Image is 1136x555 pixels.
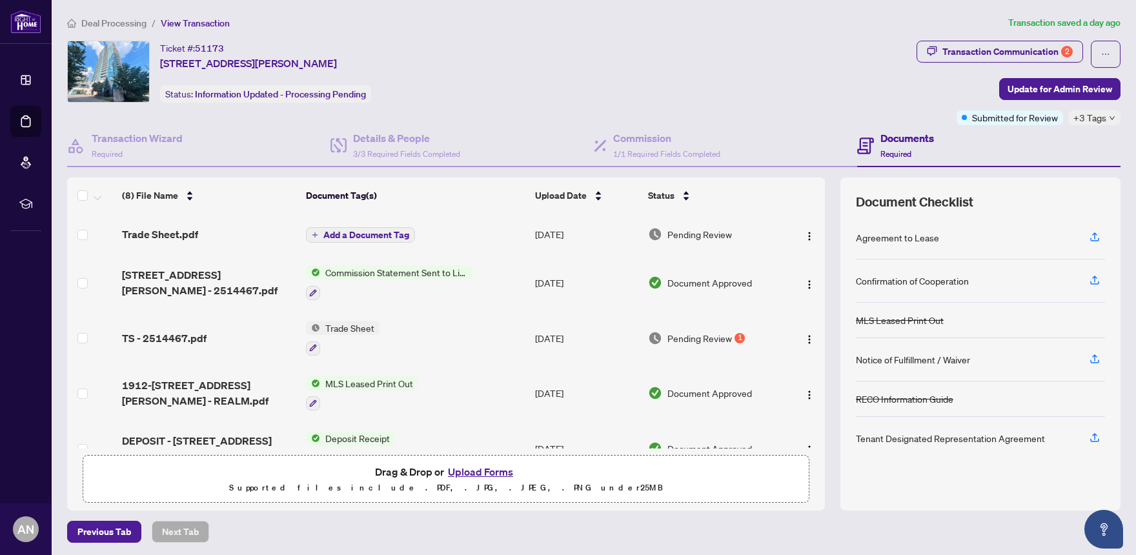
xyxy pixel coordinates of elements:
[799,224,820,245] button: Logo
[67,521,141,543] button: Previous Tab
[122,227,198,242] span: Trade Sheet.pdf
[375,463,517,480] span: Drag & Drop or
[804,279,815,290] img: Logo
[804,390,815,400] img: Logo
[530,255,644,310] td: [DATE]
[306,227,415,243] button: Add a Document Tag
[799,383,820,403] button: Logo
[160,85,371,103] div: Status:
[530,421,644,476] td: [DATE]
[917,41,1083,63] button: Transaction Communication2
[306,376,320,390] img: Status Icon
[667,276,752,290] span: Document Approved
[648,276,662,290] img: Document Status
[306,431,395,466] button: Status IconDeposit Receipt
[856,230,939,245] div: Agreement to Lease
[320,376,418,390] span: MLS Leased Print Out
[648,441,662,456] img: Document Status
[306,376,418,411] button: Status IconMLS Leased Print Out
[306,321,380,356] button: Status IconTrade Sheet
[972,110,1058,125] span: Submitted for Review
[122,433,295,464] span: DEPOSIT - [STREET_ADDRESS][PERSON_NAME]pdf
[856,352,970,367] div: Notice of Fulfillment / Waiver
[161,17,230,29] span: View Transaction
[353,130,460,146] h4: Details & People
[667,441,752,456] span: Document Approved
[648,227,662,241] img: Document Status
[856,392,953,406] div: RECO Information Guide
[530,310,644,366] td: [DATE]
[10,10,41,34] img: logo
[1101,50,1110,59] span: ellipsis
[799,438,820,459] button: Logo
[880,149,911,159] span: Required
[799,272,820,293] button: Logo
[648,331,662,345] img: Document Status
[530,177,644,214] th: Upload Date
[856,274,969,288] div: Confirmation of Cooperation
[735,333,745,343] div: 1
[1061,46,1073,57] div: 2
[312,232,318,238] span: plus
[117,177,300,214] th: (8) File Name
[648,188,674,203] span: Status
[667,227,732,241] span: Pending Review
[122,267,295,298] span: [STREET_ADDRESS][PERSON_NAME] - 2514467.pdf
[306,227,415,243] button: Add a Document Tag
[122,330,207,346] span: TS - 2514467.pdf
[83,456,809,503] span: Drag & Drop orUpload FormsSupported files include .PDF, .JPG, .JPEG, .PNG under25MB
[152,521,209,543] button: Next Tab
[306,431,320,445] img: Status Icon
[667,331,732,345] span: Pending Review
[856,193,973,211] span: Document Checklist
[856,313,944,327] div: MLS Leased Print Out
[1109,115,1115,121] span: down
[1008,15,1121,30] article: Transaction saved a day ago
[320,431,395,445] span: Deposit Receipt
[92,130,183,146] h4: Transaction Wizard
[799,328,820,348] button: Logo
[160,41,224,55] div: Ticket #:
[856,431,1045,445] div: Tenant Designated Representation Agreement
[81,17,147,29] span: Deal Processing
[648,386,662,400] img: Document Status
[1073,110,1106,125] span: +3 Tags
[122,188,178,203] span: (8) File Name
[667,386,752,400] span: Document Approved
[942,41,1073,62] div: Transaction Communication
[804,334,815,345] img: Logo
[195,43,224,54] span: 51173
[77,521,131,542] span: Previous Tab
[530,214,644,255] td: [DATE]
[613,149,720,159] span: 1/1 Required Fields Completed
[323,230,409,239] span: Add a Document Tag
[353,149,460,159] span: 3/3 Required Fields Completed
[160,55,337,71] span: [STREET_ADDRESS][PERSON_NAME]
[320,265,473,279] span: Commission Statement Sent to Listing Brokerage
[67,19,76,28] span: home
[92,149,123,159] span: Required
[804,231,815,241] img: Logo
[1008,79,1112,99] span: Update for Admin Review
[152,15,156,30] li: /
[306,265,320,279] img: Status Icon
[320,321,380,335] span: Trade Sheet
[306,265,473,300] button: Status IconCommission Statement Sent to Listing Brokerage
[444,463,517,480] button: Upload Forms
[306,321,320,335] img: Status Icon
[999,78,1121,100] button: Update for Admin Review
[535,188,587,203] span: Upload Date
[613,130,720,146] h4: Commission
[301,177,530,214] th: Document Tag(s)
[68,41,149,102] img: IMG-C12343429_1.jpg
[643,177,785,214] th: Status
[91,480,801,496] p: Supported files include .PDF, .JPG, .JPEG, .PNG under 25 MB
[122,378,295,409] span: 1912-[STREET_ADDRESS][PERSON_NAME] - REALM.pdf
[17,520,34,538] span: AN
[1084,510,1123,549] button: Open asap
[804,445,815,455] img: Logo
[530,366,644,421] td: [DATE]
[880,130,934,146] h4: Documents
[195,88,366,100] span: Information Updated - Processing Pending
